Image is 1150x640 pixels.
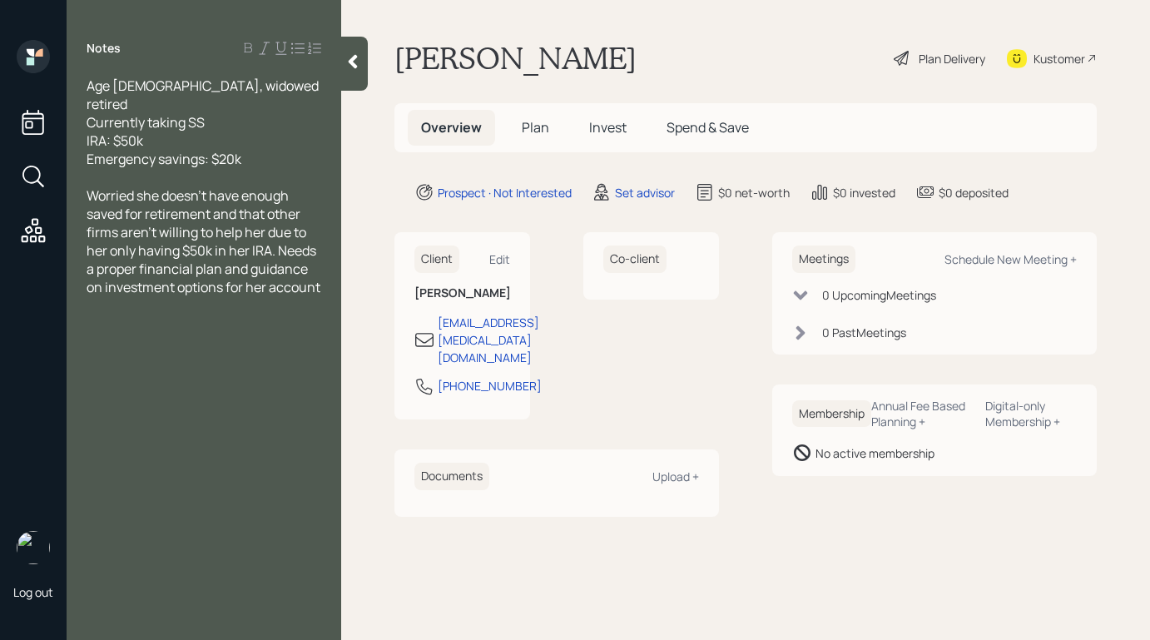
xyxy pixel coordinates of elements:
span: Overview [421,118,482,136]
span: Emergency savings: $20k [87,150,241,168]
span: Invest [589,118,627,136]
div: Log out [13,584,53,600]
h6: Co-client [603,246,667,273]
div: No active membership [815,444,934,462]
div: Prospect · Not Interested [438,184,572,201]
div: [EMAIL_ADDRESS][MEDICAL_DATA][DOMAIN_NAME] [438,314,539,366]
div: Plan Delivery [919,50,985,67]
span: Currently taking SS [87,113,205,131]
img: robby-grisanti-headshot.png [17,531,50,564]
div: Set advisor [615,184,675,201]
div: Kustomer [1034,50,1085,67]
h6: Documents [414,463,489,490]
label: Notes [87,40,121,57]
h6: Membership [792,400,871,428]
h1: [PERSON_NAME] [394,40,637,77]
span: Spend & Save [667,118,749,136]
h6: Client [414,246,459,273]
div: Annual Fee Based Planning + [871,398,972,429]
div: $0 net-worth [718,184,790,201]
div: Upload + [652,469,699,484]
h6: Meetings [792,246,855,273]
span: Age [DEMOGRAPHIC_DATA], widowed retired [87,77,321,113]
span: Worried she doesn't have enough saved for retirement and that other firms aren't willing to help ... [87,186,320,296]
div: Digital-only Membership + [985,398,1077,429]
div: Edit [489,251,510,267]
span: IRA: $50k [87,131,143,150]
h6: [PERSON_NAME] [414,286,510,300]
div: 0 Upcoming Meeting s [822,286,936,304]
div: 0 Past Meeting s [822,324,906,341]
div: Schedule New Meeting + [944,251,1077,267]
div: $0 invested [833,184,895,201]
span: Plan [522,118,549,136]
div: [PHONE_NUMBER] [438,377,542,394]
div: $0 deposited [939,184,1009,201]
